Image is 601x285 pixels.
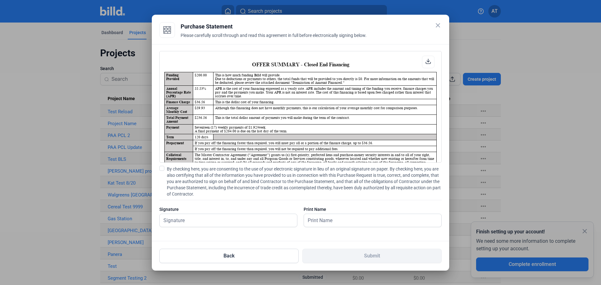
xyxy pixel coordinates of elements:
td: The Master Contractor Agreement (“Agreement”) grants us (a) first-priority, perfected liens and p... [193,152,437,173]
strong: Finance Charge [166,100,190,104]
div: Please carefully scroll through and read this agreement in full before electronically signing below. [181,32,442,46]
strong: Total Payment Amount [166,116,188,123]
strong: Annual Percentage Rate (APR) [166,87,191,98]
strong: Term [166,135,174,139]
td: This is the total dollar amount of payments you will make during the term of the contract. [213,115,436,124]
button: Submit [302,249,442,263]
td: If you pay off the financing faster than required, you still must pay all or a portion of the fin... [193,140,437,146]
h2: OFFER SUMMARY - Closed End Financing [164,62,437,68]
td: APR is the cost of your financing expressed as a yearly rate. APR includes the amount and timing ... [213,85,436,99]
td: If you pay off the financing faster than required, you will not be required to pay additional fees. [193,146,437,152]
div: Purchase Statement [181,22,442,31]
strong: Funding Provided [166,73,179,81]
td: $200.00 [193,72,213,85]
mat-icon: close [434,22,442,29]
td: $36.56 [193,99,213,105]
strong: Collateral Requirements [166,153,186,160]
td: This is how much funding Billd will provide. Due to deductions or payments to others, the total f... [213,72,436,85]
td: seventeen (17) weekly payments of $1.92/week. A final payment of $204.00 is due on the last day o... [193,124,437,134]
div: Print Name [304,206,442,212]
td: $59.93 [193,105,213,115]
td: $236.56 [193,115,213,124]
td: Although this financing does not have monthly payments, this is our calculation of your average m... [213,105,436,115]
strong: Payment [166,125,179,129]
div: Signature [159,206,297,212]
strong: Prepayment [166,141,184,145]
input: Print Name [304,214,434,227]
input: Signature [160,214,290,227]
strong: Average Monthly Cost [166,106,187,114]
button: Back [159,249,299,263]
td: 55.53% [193,85,213,99]
span: By checking here, you are consenting to the use of your electronic signature in lieu of an origin... [167,166,442,197]
td: 120 days [193,134,213,140]
td: This is the dollar cost of your financing. [213,99,436,105]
